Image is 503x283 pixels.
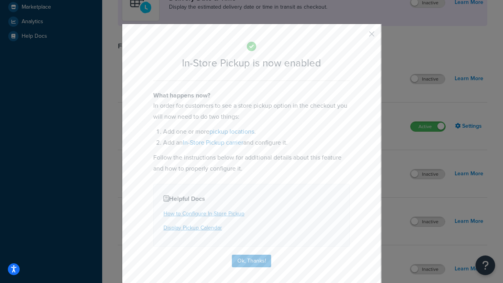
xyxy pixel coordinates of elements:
[153,57,350,69] h2: In-Store Pickup is now enabled
[183,138,243,147] a: In-Store Pickup carrier
[163,126,350,137] li: Add one or more .
[163,194,340,204] h4: Helpful Docs
[153,152,350,174] p: Follow the instructions below for additional details about this feature and how to properly confi...
[232,255,271,267] button: Ok, Thanks!
[153,91,350,100] h4: What happens now?
[163,224,222,232] a: Display Pickup Calendar
[153,100,350,122] p: In order for customers to see a store pickup option in the checkout you will now need to do two t...
[209,127,254,136] a: pickup locations
[163,209,244,218] a: How to Configure In-Store Pickup
[163,137,350,148] li: Add an and configure it.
